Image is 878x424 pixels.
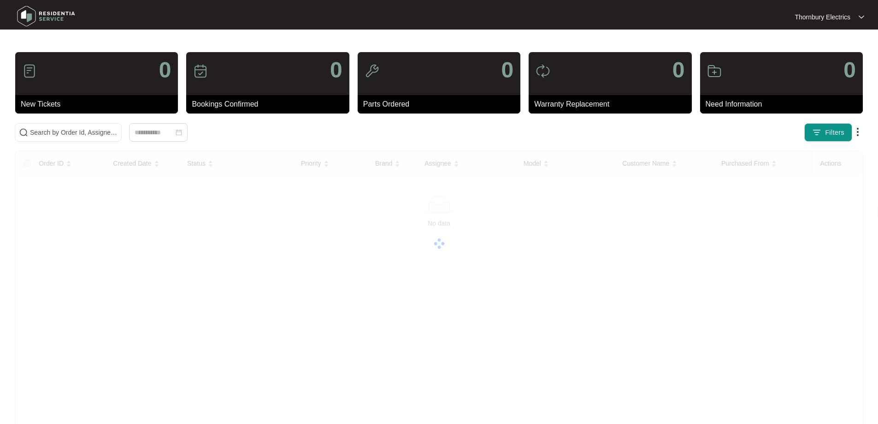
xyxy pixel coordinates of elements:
img: icon [193,64,208,78]
p: Need Information [706,99,863,110]
img: icon [707,64,722,78]
img: filter icon [812,128,821,137]
img: icon [365,64,379,78]
p: Parts Ordered [363,99,520,110]
p: 0 [672,59,685,81]
p: 0 [330,59,342,81]
input: Search by Order Id, Assignee Name, Customer Name, Brand and Model [30,127,118,137]
img: search-icon [19,128,28,137]
p: 0 [501,59,513,81]
p: 0 [843,59,856,81]
p: 0 [159,59,171,81]
p: Thornbury Electrics [795,12,850,22]
img: dropdown arrow [852,126,863,137]
img: icon [536,64,550,78]
p: Warranty Replacement [534,99,691,110]
p: New Tickets [21,99,178,110]
img: residentia service logo [14,2,78,30]
p: Bookings Confirmed [192,99,349,110]
span: Filters [825,128,844,137]
button: filter iconFilters [804,123,852,142]
img: dropdown arrow [859,15,864,19]
img: icon [22,64,37,78]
